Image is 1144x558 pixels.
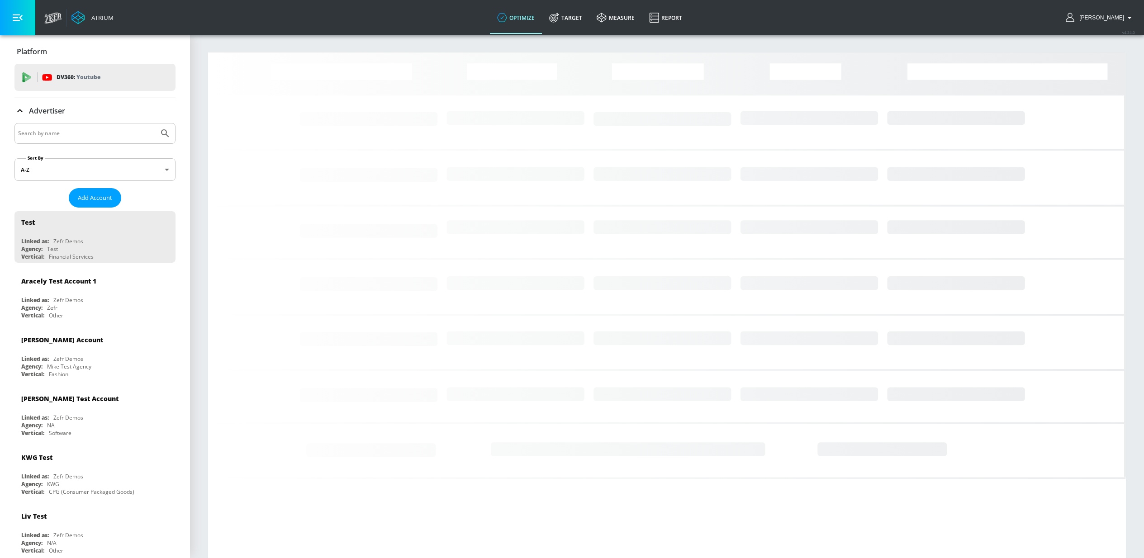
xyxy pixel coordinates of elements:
[57,72,100,82] p: DV360:
[21,473,49,480] div: Linked as:
[14,64,176,91] div: DV360: Youtube
[21,539,43,547] div: Agency:
[21,480,43,488] div: Agency:
[14,270,176,322] div: Aracely Test Account 1Linked as:Zefr DemosAgency:ZefrVertical:Other
[49,488,134,496] div: CPG (Consumer Packaged Goods)
[69,188,121,208] button: Add Account
[78,193,112,203] span: Add Account
[21,277,96,285] div: Aracely Test Account 1
[29,106,65,116] p: Advertiser
[88,14,114,22] div: Atrium
[21,336,103,344] div: [PERSON_NAME] Account
[21,394,119,403] div: [PERSON_NAME] Test Account
[47,539,57,547] div: N/A
[53,237,83,245] div: Zefr Demos
[490,1,542,34] a: optimize
[14,505,176,557] div: Liv TestLinked as:Zefr DemosAgency:N/AVertical:Other
[21,421,43,429] div: Agency:
[21,296,49,304] div: Linked as:
[589,1,642,34] a: measure
[21,547,44,554] div: Vertical:
[542,1,589,34] a: Target
[21,512,47,520] div: Liv Test
[21,312,44,319] div: Vertical:
[21,237,49,245] div: Linked as:
[47,480,59,488] div: KWG
[21,218,35,227] div: Test
[47,421,55,429] div: NA
[14,329,176,380] div: [PERSON_NAME] AccountLinked as:Zefr DemosAgency:Mike Test AgencyVertical:Fashion
[53,531,83,539] div: Zefr Demos
[21,355,49,363] div: Linked as:
[14,98,176,123] div: Advertiser
[642,1,689,34] a: Report
[49,547,63,554] div: Other
[49,253,94,260] div: Financial Services
[21,253,44,260] div: Vertical:
[18,128,155,139] input: Search by name
[47,363,91,370] div: Mike Test Agency
[21,453,52,462] div: KWG Test
[71,11,114,24] a: Atrium
[21,488,44,496] div: Vertical:
[47,304,57,312] div: Zefr
[47,245,58,253] div: Test
[14,446,176,498] div: KWG TestLinked as:Zefr DemosAgency:KWGVertical:CPG (Consumer Packaged Goods)
[53,355,83,363] div: Zefr Demos
[53,473,83,480] div: Zefr Demos
[14,388,176,439] div: [PERSON_NAME] Test AccountLinked as:Zefr DemosAgency:NAVertical:Software
[21,429,44,437] div: Vertical:
[49,370,68,378] div: Fashion
[17,47,47,57] p: Platform
[1122,30,1135,35] span: v 4.24.0
[21,304,43,312] div: Agency:
[53,414,83,421] div: Zefr Demos
[14,39,176,64] div: Platform
[21,531,49,539] div: Linked as:
[21,370,44,378] div: Vertical:
[1076,14,1124,21] span: login as: lindsay.benharris@zefr.com
[21,245,43,253] div: Agency:
[53,296,83,304] div: Zefr Demos
[49,429,71,437] div: Software
[21,363,43,370] div: Agency:
[26,155,45,161] label: Sort By
[76,72,100,82] p: Youtube
[21,414,49,421] div: Linked as:
[14,211,176,263] div: TestLinked as:Zefr DemosAgency:TestVertical:Financial Services
[14,158,176,181] div: A-Z
[1066,12,1135,23] button: [PERSON_NAME]
[49,312,63,319] div: Other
